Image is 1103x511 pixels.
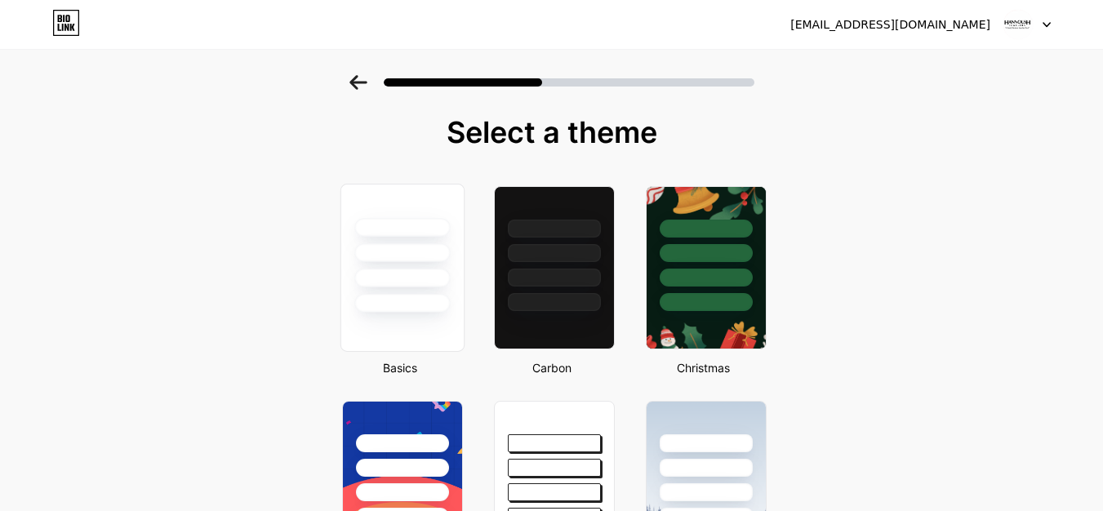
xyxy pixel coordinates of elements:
[337,359,463,376] div: Basics
[641,359,767,376] div: Christmas
[336,116,768,149] div: Select a theme
[489,359,615,376] div: Carbon
[790,16,990,33] div: [EMAIL_ADDRESS][DOMAIN_NAME]
[1003,9,1034,40] img: hannoushjewelry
